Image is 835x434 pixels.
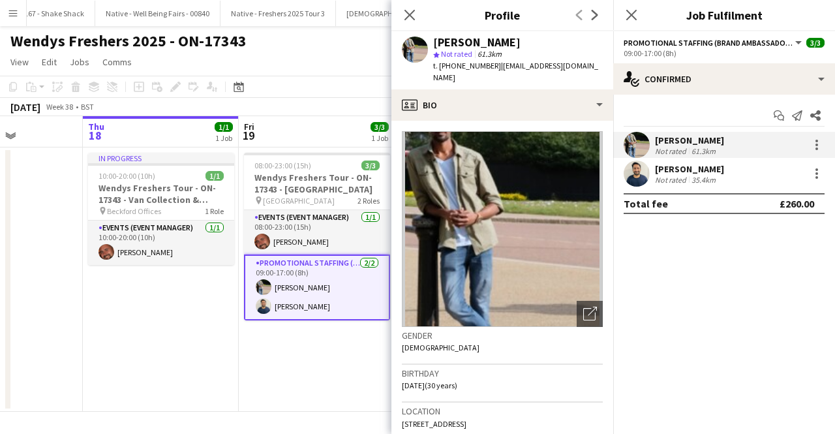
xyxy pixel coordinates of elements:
[402,419,466,429] span: [STREET_ADDRESS]
[391,89,613,121] div: Bio
[475,49,504,59] span: 61.3km
[361,161,380,170] span: 3/3
[402,330,603,341] h3: Gender
[371,133,388,143] div: 1 Job
[402,131,603,327] img: Crew avatar or photo
[215,122,233,132] span: 1/1
[433,61,501,70] span: t. [PHONE_NUMBER]
[371,122,389,132] span: 3/3
[655,134,724,146] div: [PERSON_NAME]
[244,153,390,320] app-job-card: 08:00-23:00 (15h)3/3Wendys Freshers Tour - ON-17343 - [GEOGRAPHIC_DATA] [GEOGRAPHIC_DATA]2 RolesE...
[263,196,335,206] span: [GEOGRAPHIC_DATA]
[433,61,598,82] span: | [EMAIL_ADDRESS][DOMAIN_NAME]
[42,56,57,68] span: Edit
[95,1,220,26] button: Native - Well Being Fairs - 00840
[88,153,234,163] div: In progress
[86,128,104,143] span: 18
[107,206,161,216] span: Beckford Offices
[65,54,95,70] a: Jobs
[88,153,234,265] app-job-card: In progress10:00-20:00 (10h)1/1Wendys Freshers Tour - ON-17343 - Van Collection & Travel Day Beck...
[99,171,155,181] span: 10:00-20:00 (10h)
[70,56,89,68] span: Jobs
[402,405,603,417] h3: Location
[336,1,554,26] button: [DEMOGRAPHIC_DATA][PERSON_NAME] 2025 Tour 2 - 00848
[441,49,472,59] span: Not rated
[689,175,718,185] div: 35.4km
[81,102,94,112] div: BST
[577,301,603,327] div: Open photos pop-in
[357,196,380,206] span: 2 Roles
[10,101,40,114] div: [DATE]
[780,197,814,210] div: £260.00
[88,121,104,132] span: Thu
[624,48,825,58] div: 09:00-17:00 (8h)
[242,128,254,143] span: 19
[220,1,336,26] button: Native - Freshers 2025 Tour 3
[689,146,718,156] div: 61.3km
[806,38,825,48] span: 3/3
[244,255,390,320] app-card-role: Promotional Staffing (Brand Ambassadors)2/209:00-17:00 (8h)[PERSON_NAME][PERSON_NAME]
[37,54,62,70] a: Edit
[10,56,29,68] span: View
[433,37,521,48] div: [PERSON_NAME]
[5,54,34,70] a: View
[402,367,603,379] h3: Birthday
[402,343,479,352] span: [DEMOGRAPHIC_DATA]
[205,206,224,216] span: 1 Role
[88,221,234,265] app-card-role: Events (Event Manager)1/110:00-20:00 (10h)[PERSON_NAME]
[624,38,793,48] span: Promotional Staffing (Brand Ambassadors)
[10,31,247,51] h1: Wendys Freshers 2025 - ON-17343
[655,175,689,185] div: Not rated
[402,380,457,390] span: [DATE] (30 years)
[215,133,232,143] div: 1 Job
[43,102,76,112] span: Week 38
[655,146,689,156] div: Not rated
[254,161,311,170] span: 08:00-23:00 (15h)
[97,54,137,70] a: Comms
[613,63,835,95] div: Confirmed
[102,56,132,68] span: Comms
[244,210,390,255] app-card-role: Events (Event Manager)1/108:00-23:00 (15h)[PERSON_NAME]
[391,7,613,23] h3: Profile
[244,121,254,132] span: Fri
[244,172,390,195] h3: Wendys Freshers Tour - ON-17343 - [GEOGRAPHIC_DATA]
[624,197,668,210] div: Total fee
[88,182,234,206] h3: Wendys Freshers Tour - ON-17343 - Van Collection & Travel Day
[655,163,724,175] div: [PERSON_NAME]
[624,38,804,48] button: Promotional Staffing (Brand Ambassadors)
[613,7,835,23] h3: Job Fulfilment
[205,171,224,181] span: 1/1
